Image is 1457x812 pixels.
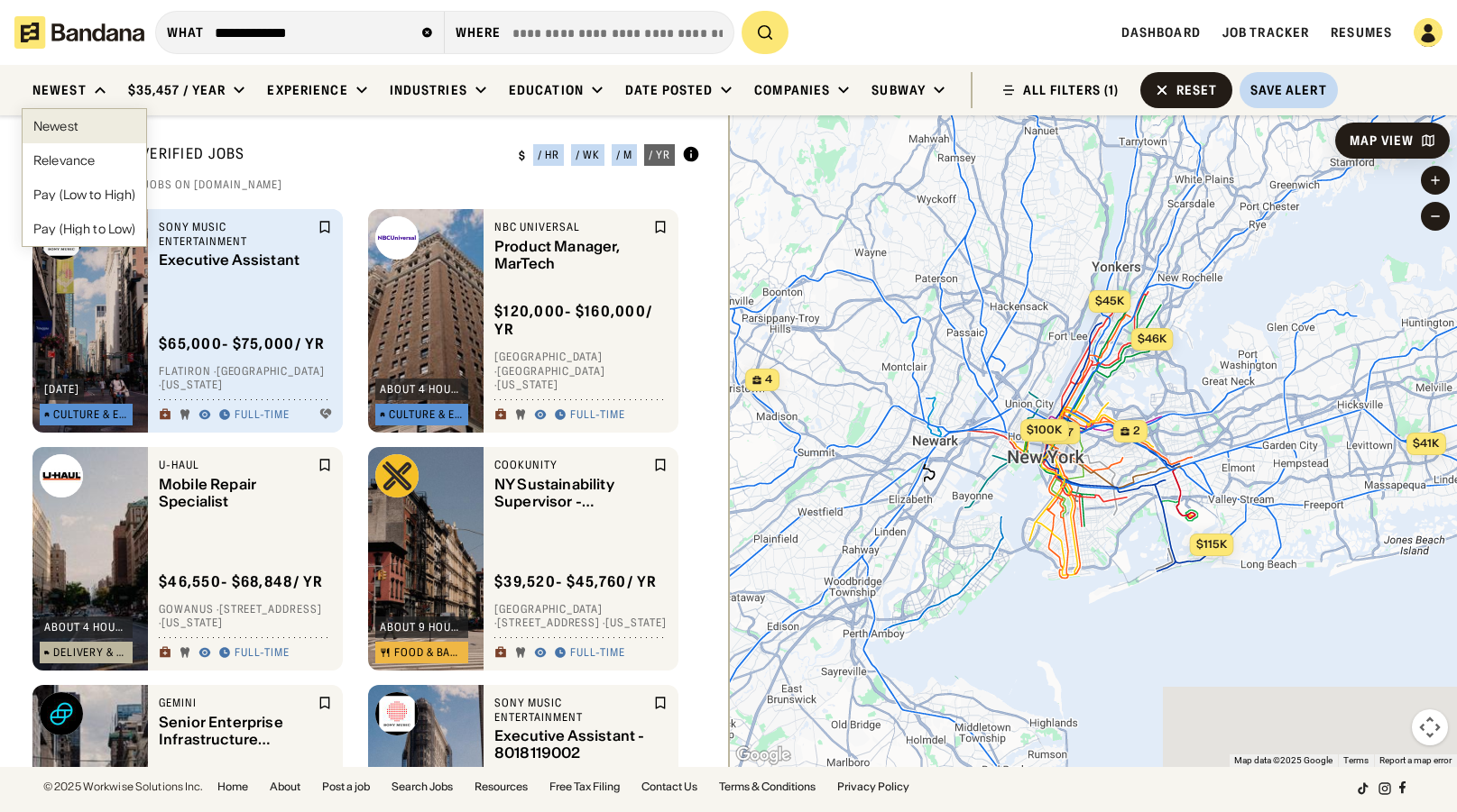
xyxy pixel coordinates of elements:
img: Bandana logotype [14,16,144,49]
a: Resources [475,781,528,792]
div: Full-time [235,646,290,661]
div: Food & Bars [394,647,464,658]
img: Gemini logo [40,692,83,735]
a: Post a job [322,781,370,792]
div: Education [509,82,584,98]
div: Showing 48 Verified Jobs [29,144,504,167]
button: Map camera controls [1412,709,1448,745]
span: 4 [765,372,772,388]
div: Delivery & Transportation [53,647,129,658]
div: / hr [538,150,559,160]
div: Map View [1350,134,1414,147]
div: Pay (Low to High) [33,188,135,201]
div: Subway [871,82,926,98]
div: Pay (High to Low) [33,223,135,235]
a: Terms & Conditions [719,781,816,792]
div: © 2025 Workwise Solutions Inc. [43,781,203,792]
div: Culture & Entertainment [53,409,128,420]
div: grid [29,202,700,767]
div: Newest [32,82,87,98]
div: U-Haul [159,458,314,472]
div: NBC Universal [494,220,650,234]
img: U-Haul logo [40,454,83,497]
div: / yr [649,150,670,160]
div: Sony Music Entertainment [494,696,650,724]
div: Date Posted [625,82,713,98]
a: Free Tax Filing [549,781,620,792]
div: Mobile Repair Specialist [159,476,314,510]
div: CookUnity [494,458,650,472]
span: $115k [1196,537,1227,551]
div: Newest [33,120,135,132]
span: 2 [1133,424,1140,439]
div: $ 65,000 - $75,000 / yr [159,334,326,353]
div: Save Alert [1250,82,1327,98]
div: Full-time [570,646,625,661]
span: $46k [1138,332,1167,345]
a: Open this area in Google Maps (opens a new window) [733,744,793,767]
div: $ 120,000 - $160,000 / yr [494,302,668,340]
a: Report a map error [1379,755,1452,765]
a: Job Tracker [1222,24,1309,41]
img: Sony Music Entertainment logo [375,692,419,735]
img: CookUnity logo [375,454,419,497]
a: Resumes [1331,24,1392,41]
div: / wk [576,150,600,160]
div: Full-time [235,408,290,423]
div: Experience [267,82,347,98]
a: Home [217,781,248,792]
div: ALL FILTERS (1) [1023,84,1119,96]
div: Relevance [33,154,135,167]
div: about 4 hours ago [44,622,128,633]
a: Privacy Policy [837,781,909,792]
div: Product Manager, MarTech [494,238,650,272]
div: Gowanus · [STREET_ADDRESS] · [US_STATE] [159,602,332,630]
div: Sony Music Entertainment [159,220,314,248]
span: $45k [1095,294,1124,307]
div: about 9 hours ago [380,622,464,633]
div: Reset [1176,84,1218,96]
span: $100k [1027,423,1062,436]
div: NY Sustainability Supervisor - 6676507003 [494,476,650,510]
span: Map data ©2025 Google [1234,755,1333,765]
div: $35,457 / year [128,82,226,98]
div: $ 39,520 - $45,760 / yr [494,572,658,591]
div: $ 46,550 - $68,848 / yr [159,572,324,591]
img: Google [733,744,793,767]
div: Flatiron · [GEOGRAPHIC_DATA] · [US_STATE] [159,364,332,392]
div: / m [616,150,632,160]
div: [DATE] [44,384,79,395]
div: [GEOGRAPHIC_DATA] · [STREET_ADDRESS] · [US_STATE] [494,602,668,630]
div: Culture & Entertainment [389,409,464,420]
div: Where [456,24,502,41]
div: Executive Assistant - 8018119002 [494,728,650,762]
a: Search Jobs [392,781,453,792]
div: about 4 hours ago [380,384,464,395]
div: 481 " google appre" jobs on [DOMAIN_NAME] [29,178,700,192]
div: Gemini [159,696,314,710]
div: what [167,24,204,41]
div: Senior Enterprise Infrastructure Engineer - 6806913 [159,714,314,748]
a: About [270,781,300,792]
div: [GEOGRAPHIC_DATA] · [GEOGRAPHIC_DATA] · [US_STATE] [494,351,668,393]
a: Contact Us [641,781,697,792]
a: Terms (opens in new tab) [1343,755,1369,765]
span: $41k [1413,436,1439,450]
img: NBC Universal logo [375,216,419,260]
div: Executive Assistant [159,252,314,269]
a: Dashboard [1121,24,1201,41]
div: Industries [390,82,467,98]
div: $ [519,149,526,163]
div: Full-time [570,408,625,423]
div: Companies [754,82,830,98]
